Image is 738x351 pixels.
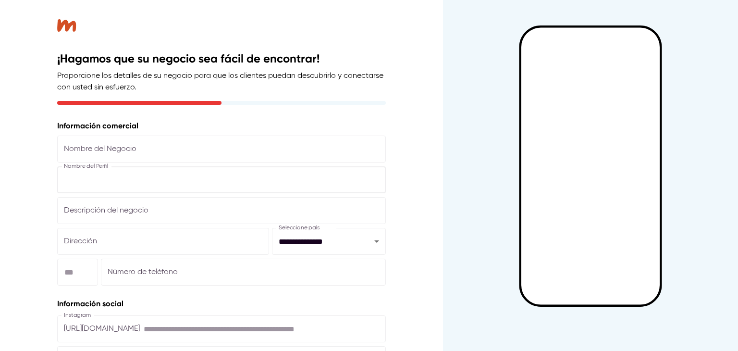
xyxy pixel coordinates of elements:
[57,298,386,310] p: Información social
[521,28,660,305] iframe: Mobile Preview
[64,323,140,335] p: [URL][DOMAIN_NAME]
[57,51,386,66] h2: ¡Hagamos que su negocio sea fácil de encontrar!
[57,120,386,132] p: Información comercial
[57,70,386,93] p: Proporcione los detalles de su negocio para que los clientes puedan descubrirlo y conectarse con ...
